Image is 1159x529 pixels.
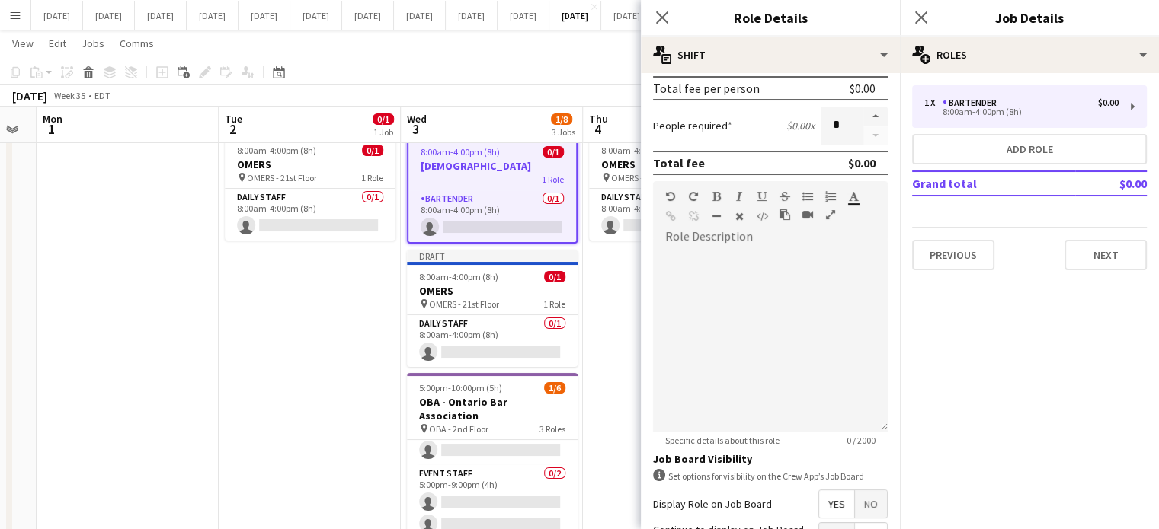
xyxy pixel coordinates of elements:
div: Draft [407,250,578,262]
span: OMERS - 21st Floor [611,172,681,183]
div: $0.00 x [786,119,815,132]
span: View [12,37,34,50]
app-card-role: Daily Staff0/18:00am-4:00pm (8h) [589,189,760,241]
span: OMERS - 21st Floor [429,298,499,310]
label: People required [653,119,732,132]
td: $0.00 [1075,171,1147,196]
button: [DATE] [394,1,446,30]
app-card-role: Daily Staff0/18:00am-4:00pm (8h) [407,315,578,367]
span: 5:00pm-10:00pm (5h) [419,382,502,394]
div: Roles [900,37,1159,73]
div: Total fee per person [653,81,760,96]
span: 2 [223,120,242,138]
button: Clear Formatting [734,210,744,222]
button: [DATE] [342,1,394,30]
span: Specific details about this role [653,435,792,446]
button: Horizontal Line [711,210,722,222]
button: Redo [688,190,699,202]
app-job-card: Draft8:00am-4:00pm (8h)0/1OMERS OMERS - 21st Floor1 RoleDaily Staff0/18:00am-4:00pm (8h) [589,123,760,241]
div: 3 Jobs [552,126,575,138]
button: [DATE] [135,1,187,30]
span: 1 Role [361,172,383,183]
app-card-role: Bartender0/18:00am-4:00pm (8h) [408,190,576,242]
span: 1 Role [543,298,565,310]
button: Next [1065,240,1147,270]
span: 8:00am-4:00pm (8h) [419,271,498,282]
label: Display Role on Job Board [653,497,772,511]
span: Yes [819,490,854,518]
span: 4 [587,120,608,138]
span: No [855,490,887,518]
button: [DATE] [239,1,290,30]
span: 1 Role [542,174,564,185]
span: 8:00am-4:00pm (8h) [601,145,680,156]
button: [DATE] [601,1,653,30]
app-job-card: Draft8:00am-4:00pm (8h)0/1OMERS OMERS - 21st Floor1 RoleDaily Staff0/18:00am-4:00pm (8h) [407,250,578,367]
button: Increase [863,107,888,126]
div: Bartender [943,97,1003,108]
div: EDT [94,90,110,101]
button: [DATE] [83,1,135,30]
span: 1 [40,120,62,138]
h3: OMERS [225,158,395,171]
button: Fullscreen [825,209,836,221]
button: Unordered List [802,190,813,202]
span: Comms [120,37,154,50]
a: View [6,33,40,53]
button: Italic [734,190,744,202]
span: 1/8 [551,113,572,125]
app-job-card: Draft8:00am-4:00pm (8h)0/1[DEMOGRAPHIC_DATA]1 RoleBartender0/18:00am-4:00pm (8h) [407,123,578,244]
div: 1 Job [373,126,393,138]
h3: OMERS [407,284,578,298]
div: [DATE] [12,88,47,104]
h3: OMERS [589,158,760,171]
span: Mon [43,112,62,126]
button: Insert video [802,209,813,221]
td: Grand total [912,171,1075,196]
button: [DATE] [498,1,549,30]
button: HTML Code [757,210,767,222]
button: Bold [711,190,722,202]
span: OBA - 2nd Floor [429,423,488,435]
a: Edit [43,33,72,53]
div: $0.00 [850,81,876,96]
h3: Job Details [900,8,1159,27]
h3: Job Board Visibility [653,452,888,466]
span: 3 Roles [539,423,565,435]
span: 0/1 [543,146,564,158]
h3: OBA - Ontario Bar Association [407,395,578,422]
button: Previous [912,240,994,270]
h3: Role Details [641,8,900,27]
div: 8:00am-4:00pm (8h) [924,108,1119,116]
span: 0/1 [373,113,394,125]
span: 0 / 2000 [834,435,888,446]
span: 8:00am-4:00pm (8h) [237,145,316,156]
span: 3 [405,120,427,138]
button: Undo [665,190,676,202]
div: $0.00 [1098,97,1119,108]
span: Thu [589,112,608,126]
button: [DATE] [31,1,83,30]
button: [DATE] [187,1,239,30]
div: 1 x [924,97,943,108]
app-job-card: Draft8:00am-4:00pm (8h)0/1OMERS OMERS - 21st Floor1 RoleDaily Staff0/18:00am-4:00pm (8h) [225,123,395,241]
span: 0/1 [544,271,565,282]
button: Underline [757,190,767,202]
a: Comms [114,33,160,53]
span: 1/6 [544,382,565,394]
button: Ordered List [825,190,836,202]
button: Add role [912,134,1147,164]
span: OMERS - 21st Floor [247,172,317,183]
div: Shift [641,37,900,73]
button: [DATE] [290,1,342,30]
span: Tue [225,112,242,126]
button: [DATE] [446,1,498,30]
a: Jobs [75,33,110,53]
span: Wed [407,112,427,126]
app-card-role: Daily Staff0/18:00am-4:00pm (8h) [225,189,395,241]
span: 8:00am-4:00pm (8h) [421,146,500,158]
